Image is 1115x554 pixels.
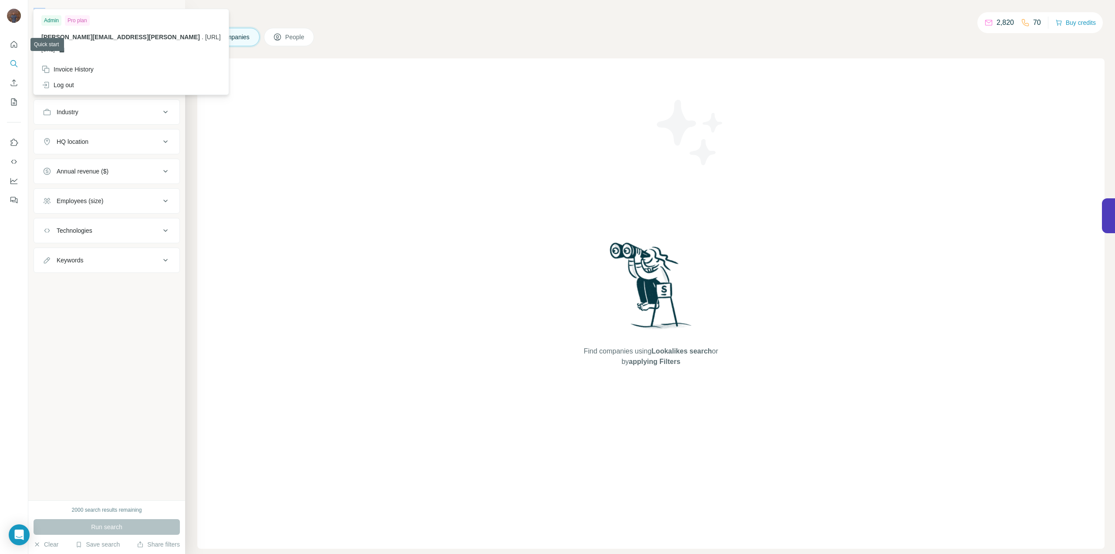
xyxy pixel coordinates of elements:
[581,346,720,367] span: Find companies using or by
[75,540,120,549] button: Save search
[219,33,250,41] span: Companies
[652,347,712,355] span: Lookalikes search
[57,137,88,146] div: HQ location
[41,15,61,26] div: Admin
[34,8,61,16] div: New search
[7,37,21,52] button: Quick start
[34,220,179,241] button: Technologies
[72,506,142,514] div: 2000 search results remaining
[34,250,179,271] button: Keywords
[57,226,92,235] div: Technologies
[34,131,179,152] button: HQ location
[137,540,180,549] button: Share filters
[7,75,21,91] button: Enrich CSV
[57,108,78,116] div: Industry
[7,192,21,208] button: Feedback
[202,34,203,41] span: .
[152,5,185,18] button: Hide
[41,81,74,89] div: Log out
[34,161,179,182] button: Annual revenue ($)
[41,65,94,74] div: Invoice History
[1055,17,1096,29] button: Buy credits
[7,154,21,170] button: Use Surfe API
[57,197,103,205] div: Employees (size)
[34,540,58,549] button: Clear
[606,240,696,337] img: Surfe Illustration - Woman searching with binoculars
[34,190,179,211] button: Employees (size)
[651,93,730,172] img: Surfe Illustration - Stars
[57,167,108,176] div: Annual revenue ($)
[197,10,1105,23] h4: Search
[997,17,1014,28] p: 2,820
[7,173,21,189] button: Dashboard
[7,9,21,23] img: Avatar
[7,135,21,150] button: Use Surfe on LinkedIn
[41,34,200,41] span: [PERSON_NAME][EMAIL_ADDRESS][PERSON_NAME]
[41,46,55,54] span: [URL]
[65,15,90,26] div: Pro plan
[7,56,21,71] button: Search
[205,34,221,41] span: [URL]
[629,358,680,365] span: applying Filters
[7,94,21,110] button: My lists
[34,102,179,122] button: Industry
[285,33,305,41] span: People
[1033,17,1041,28] p: 70
[9,524,30,545] div: Open Intercom Messenger
[57,256,83,265] div: Keywords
